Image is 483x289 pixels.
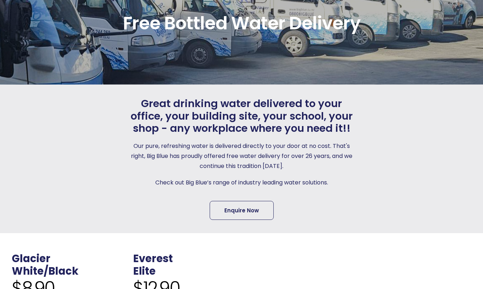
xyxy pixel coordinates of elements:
[130,97,353,135] span: Great drinking water delivered to your office, your building site, your school, your shop - any w...
[210,201,274,220] a: Enquire Now
[12,14,471,32] span: Free Bottled Water Delivery
[12,264,78,278] a: White/Black
[130,141,353,171] p: Our pure, refreshing water is delivered directly to your door at no cost. That's right, Big Blue ...
[133,264,156,278] a: Elite
[12,251,50,266] a: Glacier
[130,178,353,188] p: Check out Big Blue’s range of industry leading water solutions.
[133,251,173,266] a: Everest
